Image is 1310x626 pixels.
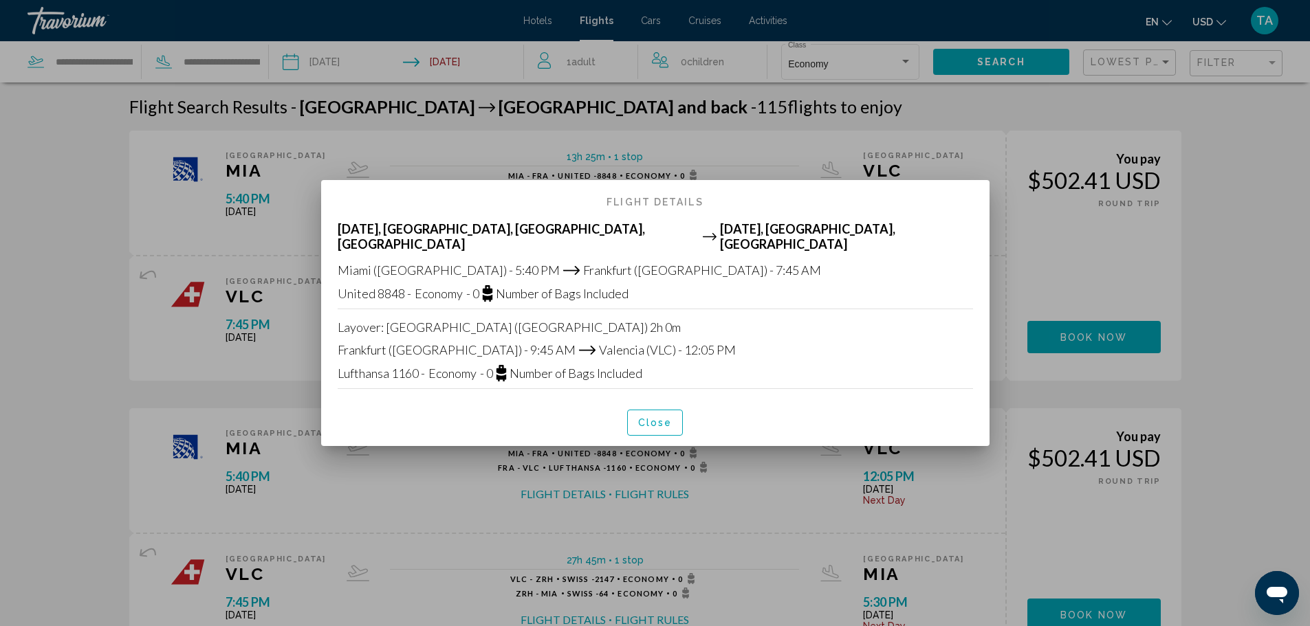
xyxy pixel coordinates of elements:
div: United 8848 - [338,285,973,302]
span: [DATE], [GEOGRAPHIC_DATA], [GEOGRAPHIC_DATA], [GEOGRAPHIC_DATA] [338,221,700,251]
div: Lufthansa 1160 - [338,365,973,381]
span: [DATE], [GEOGRAPHIC_DATA], [GEOGRAPHIC_DATA] [720,221,972,251]
span: Frankfurt ([GEOGRAPHIC_DATA]) - 7:45 AM [583,262,821,278]
span: Close [638,418,673,429]
span: Number of Bags Included [510,366,642,381]
span: Layover [338,320,381,335]
iframe: Button to launch messaging window [1255,571,1299,615]
button: Close [627,410,684,435]
span: - 0 [466,286,479,301]
span: Number of Bags Included [496,286,629,301]
span: Valencia (VLC) - 12:05 PM [599,342,736,357]
h2: Flight Details [338,197,973,208]
span: Economy [428,366,477,381]
span: Frankfurt ([GEOGRAPHIC_DATA]) - 9:45 AM [338,342,576,357]
span: Economy [415,286,463,301]
span: Miami ([GEOGRAPHIC_DATA]) - 5:40 PM [338,262,560,278]
div: : [GEOGRAPHIC_DATA] ([GEOGRAPHIC_DATA]) 2h 0m [338,320,973,335]
span: - 0 [480,366,493,381]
